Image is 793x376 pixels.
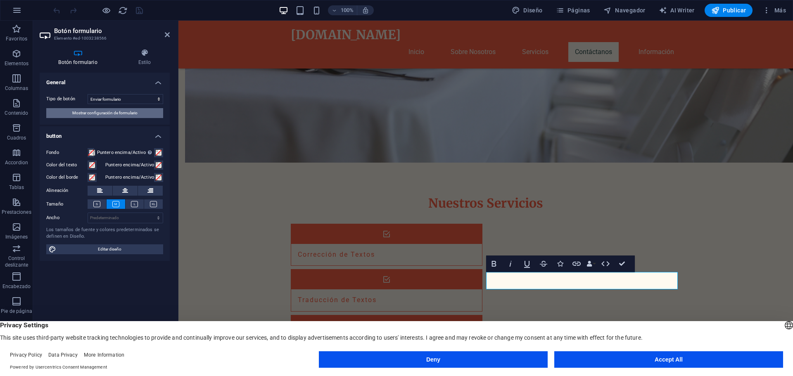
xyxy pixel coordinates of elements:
[46,244,163,254] button: Editar diseño
[362,7,369,14] i: Al redimensionar, ajustar el nivel de zoom automáticamente para ajustarse al dispositivo elegido.
[46,173,88,182] label: Color del borde
[46,186,88,196] label: Alineación
[5,159,28,166] p: Accordion
[759,4,789,17] button: Más
[40,126,170,141] h4: button
[46,108,163,118] button: Mostrar configuración de formulario
[5,85,28,92] p: Columnas
[486,255,502,272] button: Bold (Ctrl+B)
[503,255,518,272] button: Italic (Ctrl+I)
[5,234,28,240] p: Imágenes
[553,4,594,17] button: Páginas
[40,73,170,87] h4: General
[2,209,31,215] p: Prestaciones
[508,4,546,17] div: Diseño (Ctrl+Alt+Y)
[46,227,163,240] div: Los tamaños de fuente y colores predeterminados se definen en Diseño.
[46,215,88,220] label: Ancho
[711,6,746,14] span: Publicar
[512,6,543,14] span: Diseño
[556,6,590,14] span: Páginas
[600,4,649,17] button: Navegador
[614,255,630,272] button: Confirm (Ctrl+⏎)
[569,255,584,272] button: Link
[9,184,24,191] p: Tablas
[7,135,26,141] p: Cuadros
[603,6,646,14] span: Navegador
[762,6,786,14] span: Más
[54,27,170,35] h2: Botón formulario
[536,255,551,272] button: Strikethrough
[59,244,161,254] span: Editar diseño
[585,255,597,272] button: Data Bindings
[119,49,170,66] h4: Estilo
[97,148,154,158] label: Puntero encima/Activo
[5,60,28,67] p: Elementos
[105,160,154,170] label: Puntero encima/Activo
[5,110,28,116] p: Contenido
[552,255,568,272] button: Icons
[118,6,128,15] i: Volver a cargar página
[519,255,535,272] button: Underline (Ctrl+U)
[1,308,32,315] p: Pie de página
[105,173,154,182] label: Puntero encima/Activo
[2,283,31,290] p: Encabezado
[6,35,27,42] p: Favoritos
[705,4,753,17] button: Publicar
[72,108,138,118] span: Mostrar configuración de formulario
[328,5,357,15] button: 100%
[340,5,354,15] h6: 100%
[40,49,119,66] h4: Botón formulario
[101,5,111,15] button: Haz clic para salir del modo de previsualización y seguir editando
[46,199,88,209] label: Tamaño
[508,4,546,17] button: Diseño
[46,160,88,170] label: Color del texto
[659,6,695,14] span: AI Writer
[46,94,88,104] label: Tipo de botón
[46,148,88,158] label: Fondo
[598,255,613,272] button: HTML
[655,4,698,17] button: AI Writer
[118,5,128,15] button: reload
[54,35,153,42] h3: Elemento #ed-1003238566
